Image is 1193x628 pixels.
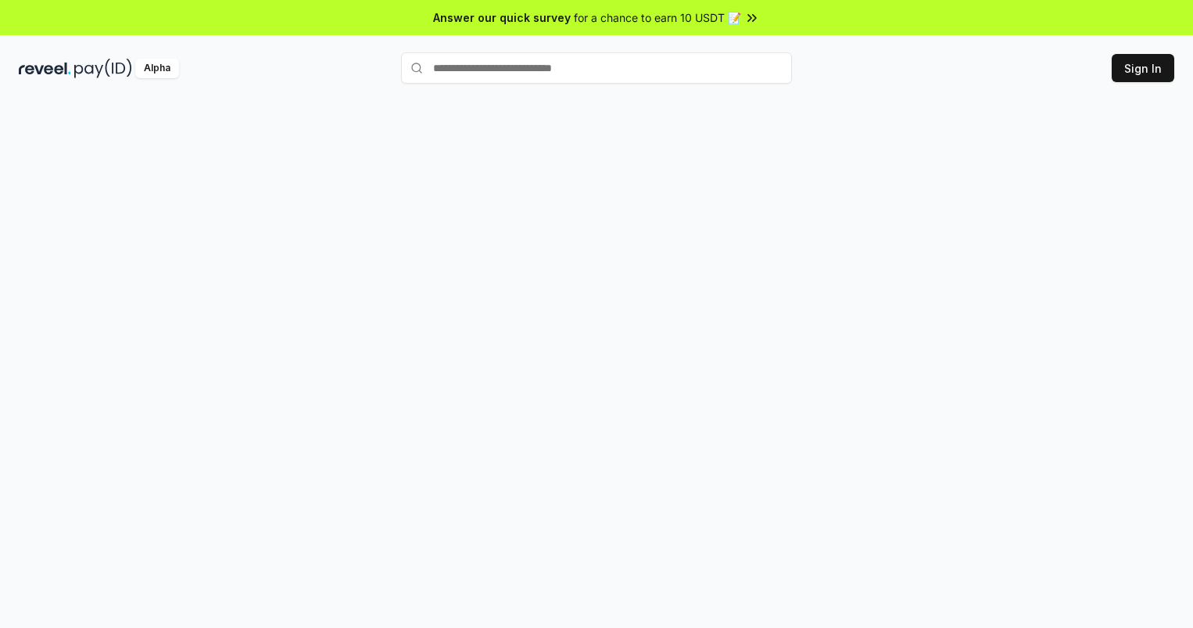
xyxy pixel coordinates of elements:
span: for a chance to earn 10 USDT 📝 [574,9,741,26]
div: Alpha [135,59,179,78]
img: reveel_dark [19,59,71,78]
span: Answer our quick survey [433,9,571,26]
button: Sign In [1112,54,1174,82]
img: pay_id [74,59,132,78]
